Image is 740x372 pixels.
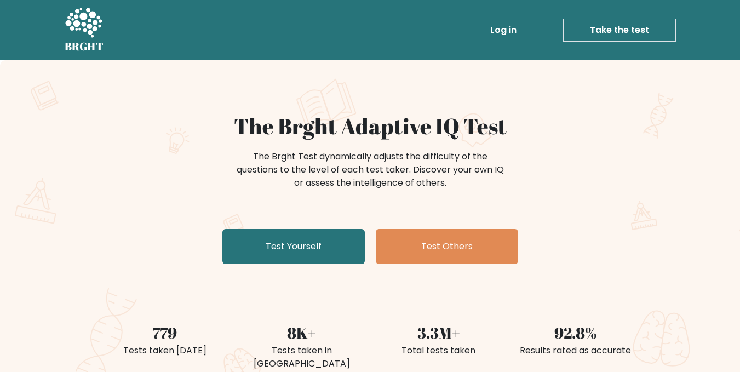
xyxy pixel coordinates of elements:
div: 8K+ [240,321,364,344]
a: Log in [486,19,521,41]
div: Results rated as accurate [514,344,638,357]
h5: BRGHT [65,40,104,53]
div: Tests taken in [GEOGRAPHIC_DATA] [240,344,364,370]
div: Tests taken [DATE] [103,344,227,357]
div: 3.3M+ [377,321,501,344]
div: 92.8% [514,321,638,344]
div: 779 [103,321,227,344]
div: The Brght Test dynamically adjusts the difficulty of the questions to the level of each test take... [233,150,507,190]
div: Total tests taken [377,344,501,357]
a: Take the test [563,19,676,42]
h1: The Brght Adaptive IQ Test [103,113,638,139]
a: Test Others [376,229,518,264]
a: BRGHT [65,4,104,56]
a: Test Yourself [222,229,365,264]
